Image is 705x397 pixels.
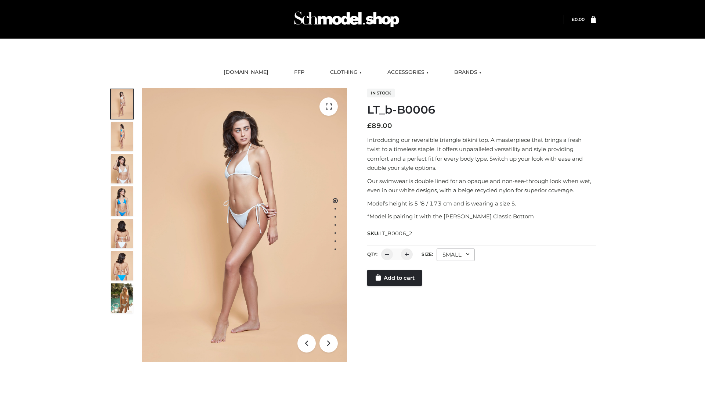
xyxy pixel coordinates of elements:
[367,229,413,238] span: SKU:
[367,212,596,221] p: *Model is pairing it with the [PERSON_NAME] Classic Bottom
[367,135,596,173] p: Introducing our reversible triangle bikini top. A masterpiece that brings a fresh twist to a time...
[382,64,434,81] a: ACCESSORIES
[111,154,133,183] img: ArielClassicBikiniTop_CloudNine_AzureSky_OW114ECO_3-scaled.jpg
[367,122,392,130] bdi: 89.00
[325,64,367,81] a: CLOTHING
[111,283,133,313] img: Arieltop_CloudNine_AzureSky2.jpg
[111,186,133,216] img: ArielClassicBikiniTop_CloudNine_AzureSky_OW114ECO_4-scaled.jpg
[289,64,310,81] a: FFP
[218,64,274,81] a: [DOMAIN_NAME]
[367,199,596,208] p: Model’s height is 5 ‘8 / 173 cm and is wearing a size S.
[367,251,377,257] label: QTY:
[367,89,395,97] span: In stock
[111,122,133,151] img: ArielClassicBikiniTop_CloudNine_AzureSky_OW114ECO_2-scaled.jpg
[572,17,585,22] bdi: 0.00
[111,89,133,119] img: ArielClassicBikiniTop_CloudNine_AzureSky_OW114ECO_1-scaled.jpg
[572,17,575,22] span: £
[111,219,133,248] img: ArielClassicBikiniTop_CloudNine_AzureSky_OW114ECO_7-scaled.jpg
[367,122,372,130] span: £
[367,176,596,195] p: Our swimwear is double lined for an opaque and non-see-through look when wet, even in our white d...
[572,17,585,22] a: £0.00
[449,64,487,81] a: BRANDS
[422,251,433,257] label: Size:
[367,270,422,286] a: Add to cart
[111,251,133,280] img: ArielClassicBikiniTop_CloudNine_AzureSky_OW114ECO_8-scaled.jpg
[292,5,402,34] img: Schmodel Admin 964
[379,230,412,237] span: LT_B0006_2
[367,103,596,117] h1: LT_b-B0006
[142,88,347,362] img: LT_b-B0006
[437,248,475,261] div: SMALL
